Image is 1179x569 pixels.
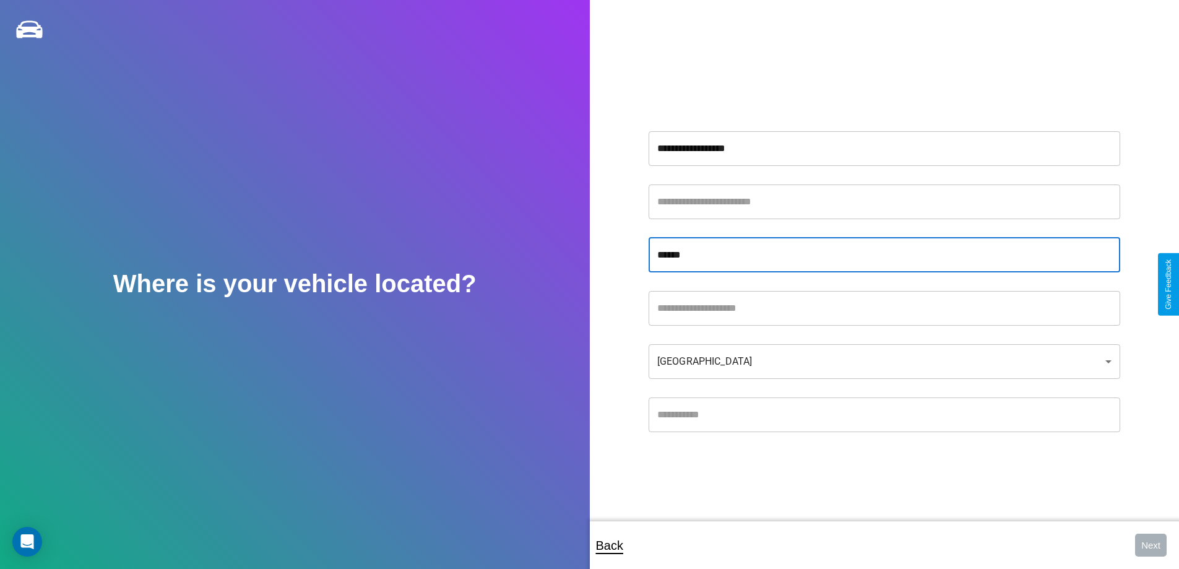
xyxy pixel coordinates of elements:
div: Open Intercom Messenger [12,527,42,557]
p: Back [596,534,623,557]
button: Next [1135,534,1167,557]
div: Give Feedback [1164,259,1173,310]
h2: Where is your vehicle located? [113,270,477,298]
div: [GEOGRAPHIC_DATA] [649,344,1120,379]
